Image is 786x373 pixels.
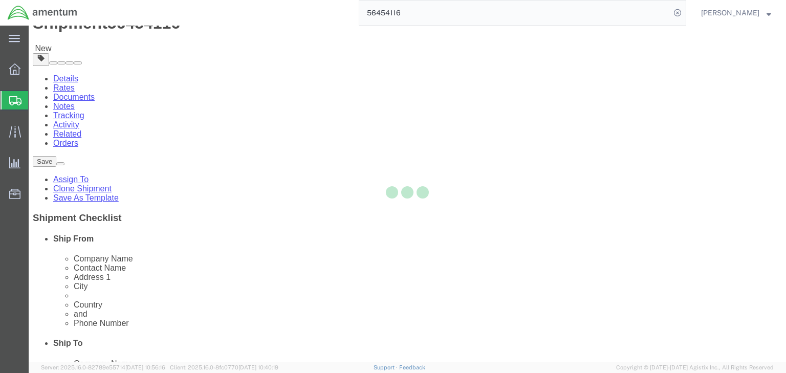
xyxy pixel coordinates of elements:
a: Support [374,364,399,370]
a: Feedback [399,364,425,370]
span: Client: 2025.16.0-8fc0770 [170,364,278,370]
span: Copyright © [DATE]-[DATE] Agistix Inc., All Rights Reserved [616,363,774,372]
span: [DATE] 10:40:19 [238,364,278,370]
button: [PERSON_NAME] [701,7,772,19]
img: logo [7,5,78,20]
input: Search for shipment number, reference number [359,1,670,25]
span: Server: 2025.16.0-82789e55714 [41,364,165,370]
span: [DATE] 10:56:16 [125,364,165,370]
span: Chris Haes [701,7,759,18]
